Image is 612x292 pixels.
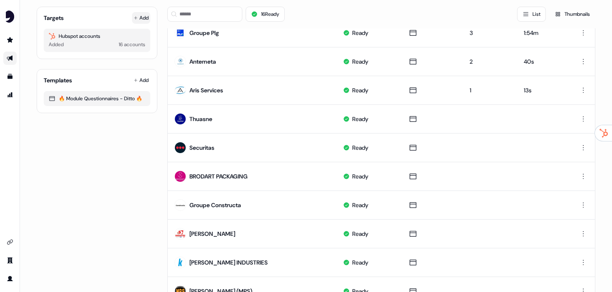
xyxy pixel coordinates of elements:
div: 🔥 Module Questionnaires - Ditto 🔥 [49,94,145,103]
div: Added [49,40,64,49]
button: Add [132,12,150,24]
a: Go to profile [3,272,17,285]
div: Targets [44,14,64,22]
a: Go to attribution [3,88,17,101]
button: Add [132,74,150,86]
div: Ready [352,201,368,209]
div: 16 accounts [119,40,145,49]
div: 40s [524,57,563,66]
button: 16Ready [246,7,285,22]
div: Securitas [189,144,214,152]
div: Ready [352,230,368,238]
a: Go to team [3,254,17,267]
a: Go to outbound experience [3,52,17,65]
div: Ready [352,144,368,152]
div: BRODART PACKAGING [189,172,248,181]
a: Go to prospects [3,33,17,47]
div: Ready [352,29,368,37]
div: Ready [352,57,368,66]
div: Ready [352,86,368,94]
div: Aris Services [189,86,223,94]
div: Ready [352,258,368,267]
div: Templates [44,76,72,84]
div: Groupe Plg [189,29,219,37]
div: 2 [470,57,510,66]
button: List [517,7,546,22]
div: [PERSON_NAME] [189,230,235,238]
div: Thuasne [189,115,212,123]
div: Ready [352,115,368,123]
div: Groupe Constructa [189,201,241,209]
button: Thumbnails [549,7,595,22]
div: Hubspot accounts [49,32,145,40]
div: 13s [524,86,563,94]
div: 3 [470,29,510,37]
a: Go to integrations [3,235,17,249]
div: Antemeta [189,57,216,66]
div: Ready [352,172,368,181]
a: Go to templates [3,70,17,83]
div: 1:54m [524,29,563,37]
div: [PERSON_NAME] INDUSTRIES [189,258,268,267]
div: 1 [470,86,510,94]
